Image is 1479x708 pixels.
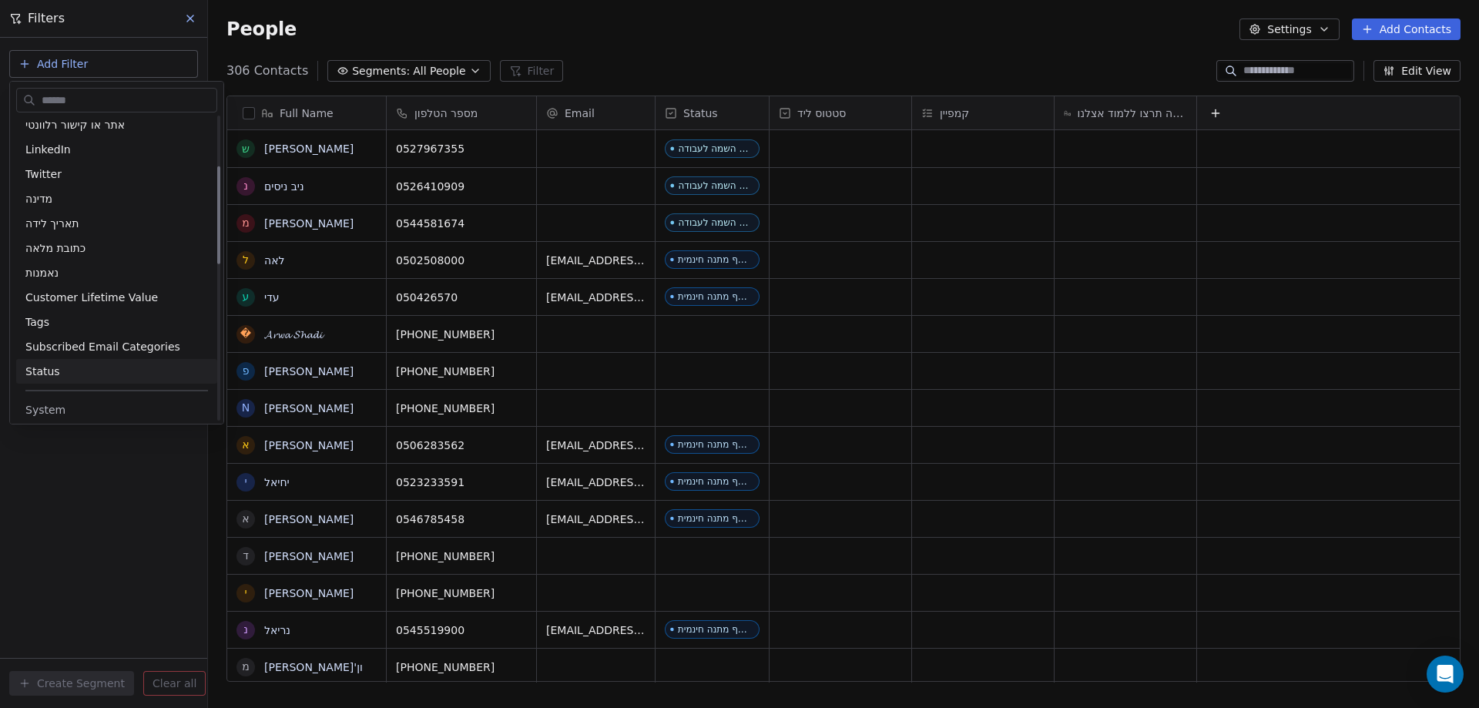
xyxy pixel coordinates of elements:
span: מדינה [25,191,52,206]
span: נאמנות [25,265,59,280]
span: System [25,402,65,418]
span: Subscribed Email Categories [25,339,180,354]
span: Tags [25,314,49,330]
span: תאריך לידה [25,216,79,231]
span: Status [25,364,60,379]
span: Customer Lifetime Value [25,290,158,305]
span: LinkedIn [25,142,71,157]
span: Twitter [25,166,62,182]
span: אתר או קישור רלוונטי [25,117,125,133]
span: כתובת מלאה [25,240,86,256]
